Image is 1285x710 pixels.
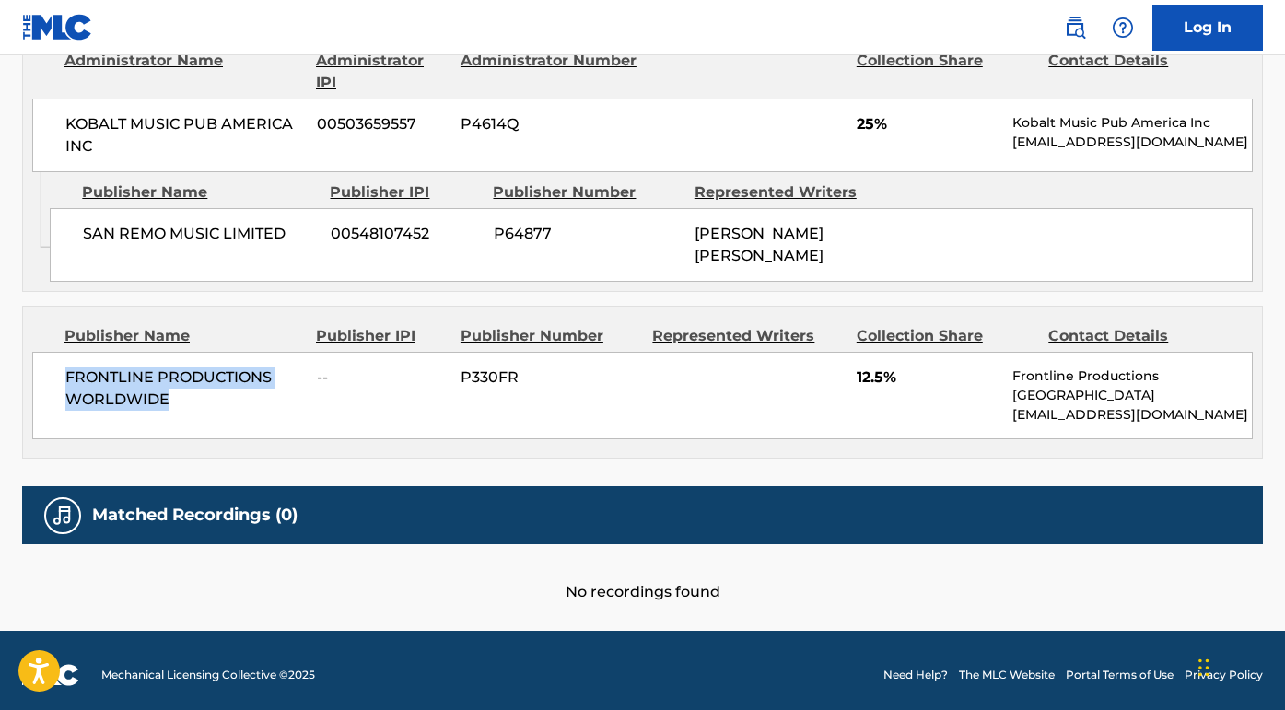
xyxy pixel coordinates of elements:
div: Administrator IPI [316,50,447,94]
span: FRONTLINE PRODUCTIONS WORLDWIDE [65,367,303,411]
div: Publisher Number [461,325,639,347]
div: Collection Share [857,50,1035,94]
span: Mechanical Licensing Collective © 2025 [101,667,315,683]
span: 00548107452 [331,223,480,245]
div: Publisher IPI [330,181,479,204]
p: Kobalt Music Pub America Inc [1012,113,1252,133]
img: Matched Recordings [52,505,74,527]
div: Contact Details [1048,50,1227,94]
a: The MLC Website [959,667,1055,683]
span: P64877 [494,223,681,245]
div: Publisher Number [493,181,680,204]
span: 12.5% [857,367,999,389]
span: P4614Q [461,113,638,135]
div: Publisher IPI [316,325,447,347]
div: Collection Share [857,325,1035,347]
div: Administrator Name [64,50,302,94]
div: Administrator Number [461,50,639,94]
p: [EMAIL_ADDRESS][DOMAIN_NAME] [1012,133,1252,152]
span: 25% [857,113,999,135]
p: Frontline Productions [GEOGRAPHIC_DATA] [1012,367,1252,405]
a: Public Search [1057,9,1093,46]
span: P330FR [461,367,638,389]
div: No recordings found [22,544,1263,603]
div: Represented Writers [695,181,882,204]
a: Privacy Policy [1185,667,1263,683]
div: Help [1104,9,1141,46]
p: [EMAIL_ADDRESS][DOMAIN_NAME] [1012,405,1252,425]
a: Need Help? [883,667,948,683]
div: Represented Writers [652,325,842,347]
a: Log In [1152,5,1263,51]
div: Widget de chat [1193,622,1285,710]
iframe: Chat Widget [1193,622,1285,710]
span: -- [317,367,448,389]
img: MLC Logo [22,14,93,41]
a: Portal Terms of Use [1066,667,1174,683]
div: Publisher Name [64,325,302,347]
div: Contact Details [1048,325,1227,347]
span: KOBALT MUSIC PUB AMERICA INC [65,113,303,157]
div: Publisher Name [82,181,316,204]
span: SAN REMO MUSIC LIMITED [83,223,317,245]
div: Glisser [1198,640,1209,695]
span: 00503659557 [317,113,448,135]
img: search [1064,17,1086,39]
h5: Matched Recordings (0) [92,505,298,526]
img: help [1112,17,1134,39]
span: [PERSON_NAME] [PERSON_NAME] [695,225,824,264]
